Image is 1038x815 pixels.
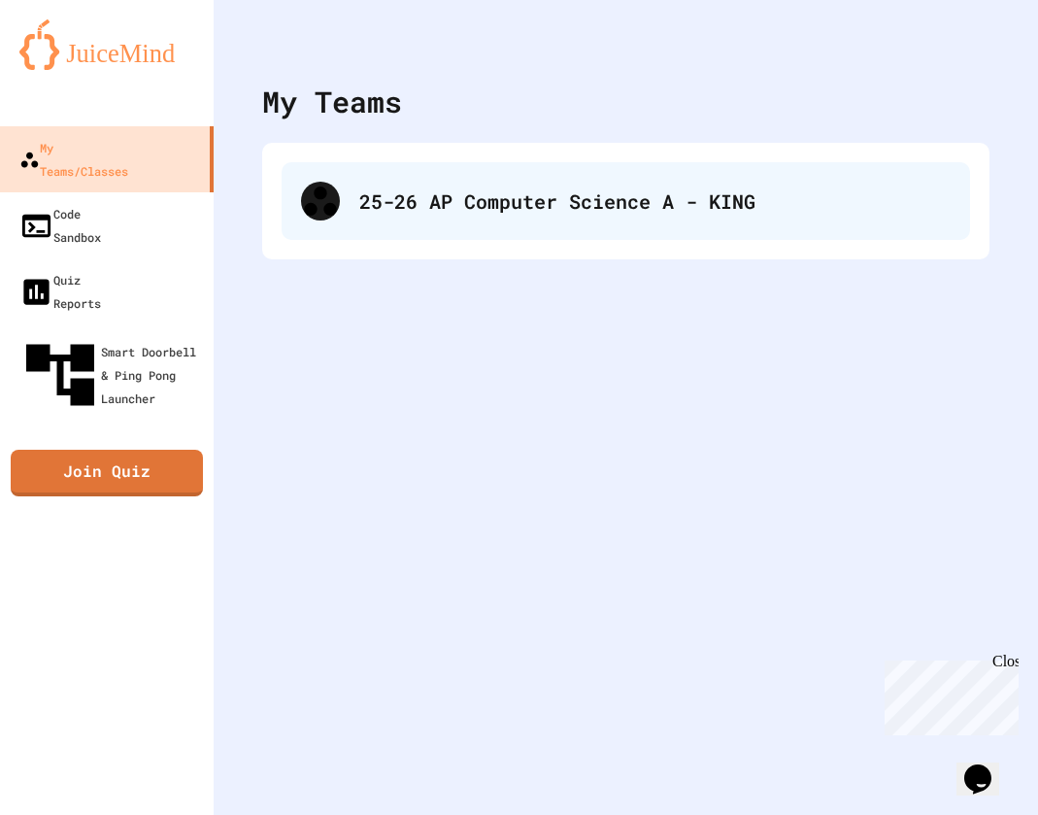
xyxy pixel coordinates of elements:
[19,268,101,315] div: Quiz Reports
[877,653,1019,735] iframe: chat widget
[19,136,128,183] div: My Teams/Classes
[282,162,970,240] div: 25-26 AP Computer Science A - KING
[11,450,203,496] a: Join Quiz
[359,187,951,216] div: 25-26 AP Computer Science A - KING
[956,737,1019,796] iframe: chat widget
[19,334,206,416] div: Smart Doorbell & Ping Pong Launcher
[262,80,402,123] div: My Teams
[8,8,134,123] div: Chat with us now!Close
[19,19,194,70] img: logo-orange.svg
[19,202,101,249] div: Code Sandbox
